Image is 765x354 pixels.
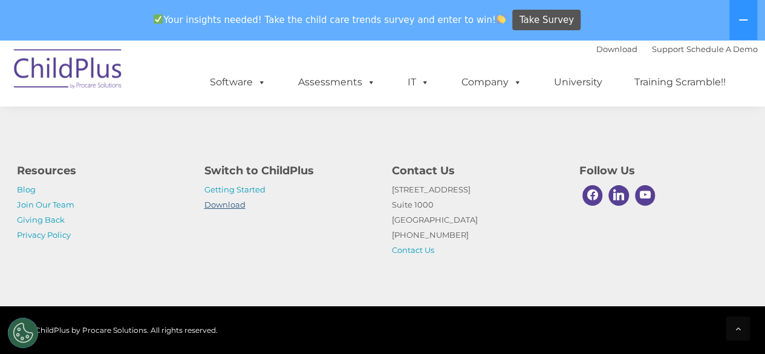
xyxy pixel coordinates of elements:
[449,70,534,94] a: Company
[512,10,581,31] a: Take Survey
[204,162,374,179] h4: Switch to ChildPlus
[17,215,65,225] a: Giving Back
[579,182,606,209] a: Facebook
[392,162,561,179] h4: Contact Us
[204,200,246,209] a: Download
[198,70,278,94] a: Software
[596,44,637,54] a: Download
[392,245,434,255] a: Contact Us
[17,200,74,209] a: Join Our Team
[17,162,186,179] h4: Resources
[542,70,614,94] a: University
[632,182,659,209] a: Youtube
[622,70,738,94] a: Training Scramble!!
[686,44,758,54] a: Schedule A Demo
[17,185,36,194] a: Blog
[286,70,388,94] a: Assessments
[8,41,129,101] img: ChildPlus by Procare Solutions
[149,8,511,31] span: Your insights needed! Take the child care trends survey and enter to win!
[204,185,265,194] a: Getting Started
[605,182,632,209] a: Linkedin
[519,10,574,31] span: Take Survey
[17,230,71,240] a: Privacy Policy
[579,162,749,179] h4: Follow Us
[396,70,441,94] a: IT
[652,44,684,54] a: Support
[392,182,561,258] p: [STREET_ADDRESS] Suite 1000 [GEOGRAPHIC_DATA] [PHONE_NUMBER]
[8,326,218,335] span: © 2025 ChildPlus by Procare Solutions. All rights reserved.
[154,15,163,24] img: ✅
[496,15,506,24] img: 👏
[8,318,38,348] button: Cookies Settings
[596,44,758,54] font: |
[168,80,205,89] span: Last name
[168,129,220,139] span: Phone number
